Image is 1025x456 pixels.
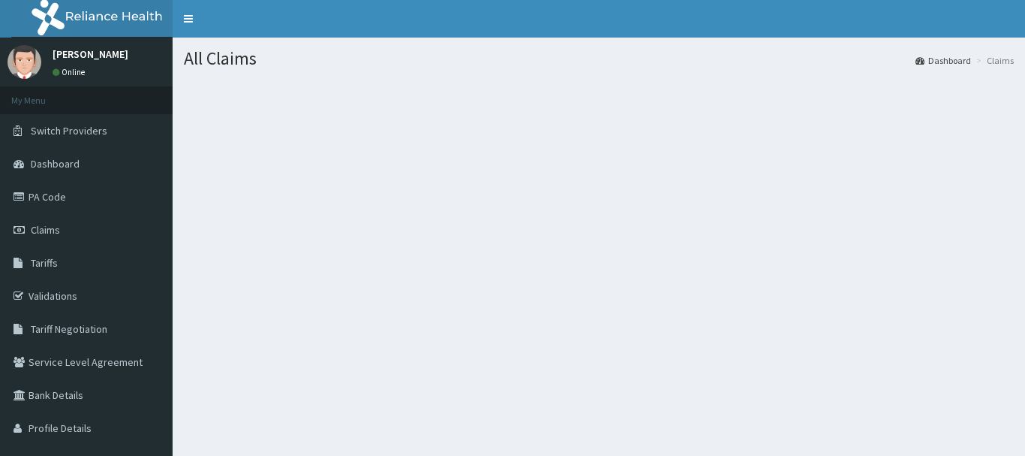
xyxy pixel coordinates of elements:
[184,49,1014,68] h1: All Claims
[31,256,58,270] span: Tariffs
[31,322,107,336] span: Tariff Negotiation
[53,67,89,77] a: Online
[915,54,971,67] a: Dashboard
[8,45,41,79] img: User Image
[31,124,107,137] span: Switch Providers
[31,223,60,237] span: Claims
[972,54,1014,67] li: Claims
[53,49,128,59] p: [PERSON_NAME]
[31,157,80,171] span: Dashboard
